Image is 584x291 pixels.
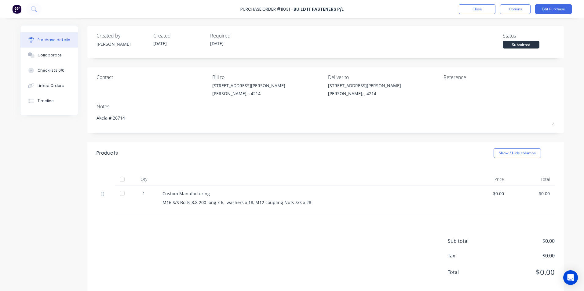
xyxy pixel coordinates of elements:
[38,83,64,88] div: Linked Orders
[468,190,504,197] div: $0.00
[38,37,70,43] div: Purchase details
[212,90,285,97] div: [PERSON_NAME], , 4214
[97,149,118,157] div: Products
[38,52,62,58] div: Collaborate
[135,190,153,197] div: 1
[20,78,78,93] button: Linked Orders
[448,252,494,259] span: Tax
[514,190,550,197] div: $0.00
[153,32,205,39] div: Created
[162,190,458,197] div: Custom Manufacturing
[97,103,555,110] div: Notes
[459,4,495,14] button: Close
[97,32,148,39] div: Created by
[212,74,323,81] div: Bill to
[212,82,285,89] div: [STREET_ADDRESS][PERSON_NAME]
[97,74,208,81] div: Contact
[509,173,555,185] div: Total
[162,199,458,206] div: M16 S/S Bolts 8.8 200 long x 6, washers x 18, M12 coupling Nuts S/S x 28
[494,237,555,245] span: $0.00
[535,4,572,14] button: Edit Purchase
[494,148,541,158] button: Show / Hide columns
[328,90,401,97] div: [PERSON_NAME], , 4214
[494,252,555,259] span: $0.00
[12,5,21,14] img: Factory
[563,270,578,285] div: Open Intercom Messenger
[503,41,539,48] div: Submitted
[494,267,555,278] span: $0.00
[97,41,148,47] div: [PERSON_NAME]
[38,68,64,73] div: Checklists 0/0
[448,268,494,276] span: Total
[38,98,54,104] div: Timeline
[443,74,555,81] div: Reference
[20,32,78,48] button: Purchase details
[20,48,78,63] button: Collaborate
[97,112,555,125] textarea: Akela # 26714
[20,93,78,109] button: Timeline
[503,32,555,39] div: Status
[20,63,78,78] button: Checklists 0/0
[240,6,293,13] div: Purchase Order #11031 -
[328,82,401,89] div: [STREET_ADDRESS][PERSON_NAME]
[328,74,439,81] div: Deliver to
[130,173,158,185] div: Qty
[210,32,262,39] div: Required
[500,4,531,14] button: Options
[294,6,344,12] a: Build It Fasteners P/L
[448,237,494,245] span: Sub total
[463,173,509,185] div: Price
